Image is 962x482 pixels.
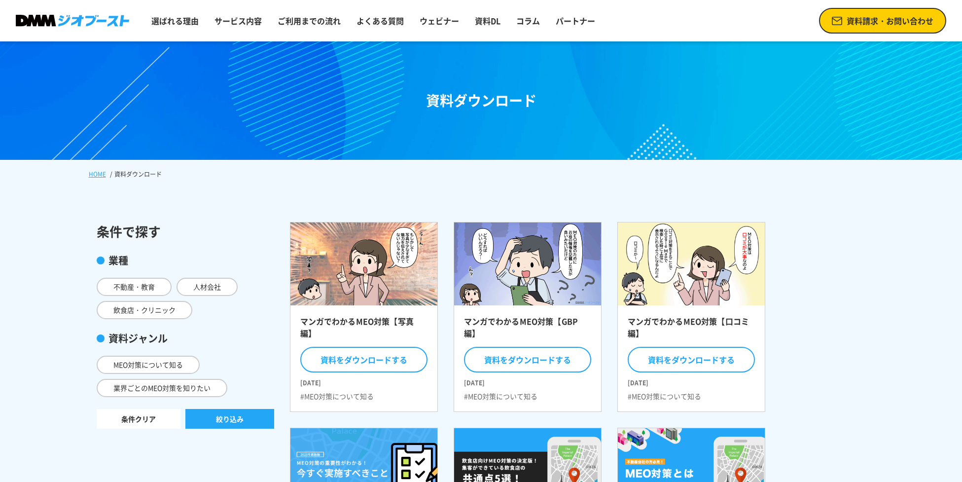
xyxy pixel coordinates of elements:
[97,301,192,319] span: 飲食店・クリニック
[97,331,274,346] div: 資料ジャンル
[300,315,428,345] h2: マンガでわかるMEO対策【写真編】
[16,15,129,27] img: DMMジオブースト
[454,222,602,412] a: マンガでわかるMEO対策【GBP編】 資料をダウンロードする [DATE] #MEO対策について知る
[512,11,544,31] a: コラム
[97,222,274,241] div: 条件で探す
[147,11,203,31] a: 選ばれる理由
[300,374,428,387] time: [DATE]
[97,253,274,268] div: 業種
[819,8,946,34] a: 資料請求・お問い合わせ
[617,222,765,412] a: マンガでわかるMEO対策【口コミ編】 資料をダウンロードする [DATE] #MEO対策について知る
[426,90,536,111] h1: 資料ダウンロード
[353,11,408,31] a: よくある質問
[628,391,701,402] li: #MEO対策について知る
[211,11,266,31] a: サービス内容
[628,374,755,387] time: [DATE]
[300,347,428,372] button: 資料をダウンロードする
[464,347,591,372] button: 資料をダウンロードする
[464,374,591,387] time: [DATE]
[274,11,345,31] a: ご利用までの流れ
[464,391,537,402] li: #MEO対策について知る
[177,278,238,296] span: 人材会社
[552,11,599,31] a: パートナー
[97,278,172,296] span: 不動産・教育
[290,222,438,412] a: マンガでわかるMEO対策【写真編】 資料をダウンロードする [DATE] #MEO対策について知る
[97,356,200,374] span: MEO対策について知る
[185,409,274,429] button: 絞り込み
[628,315,755,345] h2: マンガでわかるMEO対策【口コミ編】
[464,315,591,345] h2: マンガでわかるMEO対策【GBP編】
[97,409,180,429] a: 条件クリア
[300,391,374,402] li: #MEO対策について知る
[97,379,227,397] span: 業界ごとのMEO対策を知りたい
[89,170,106,179] a: HOME
[628,347,755,372] button: 資料をダウンロードする
[847,15,933,27] span: 資料請求・お問い合わせ
[416,11,463,31] a: ウェビナー
[108,170,164,179] li: 資料ダウンロード
[471,11,504,31] a: 資料DL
